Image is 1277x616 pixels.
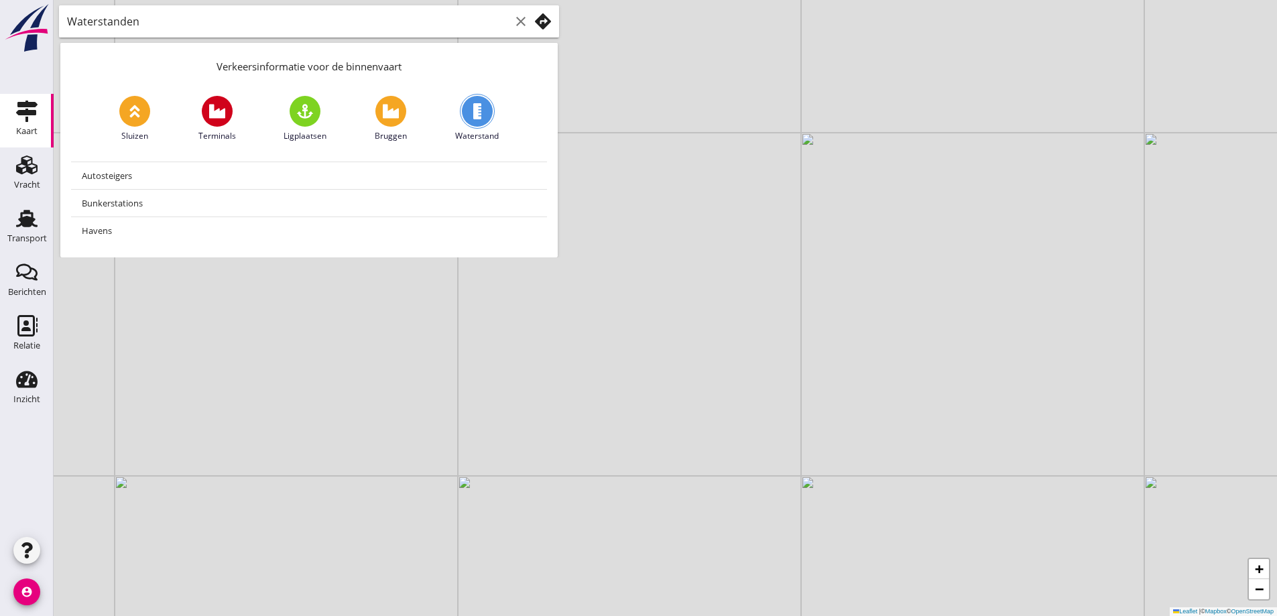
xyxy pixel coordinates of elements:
[1249,579,1269,599] a: Zoom out
[1255,560,1264,577] span: +
[455,96,499,142] a: Waterstand
[13,578,40,605] i: account_circle
[67,11,510,32] input: Zoek faciliteit
[60,43,558,85] div: Verkeersinformatie voor de binnenvaart
[513,13,529,29] i: clear
[13,341,40,350] div: Relatie
[1231,608,1274,615] a: OpenStreetMap
[455,130,499,142] span: Waterstand
[375,130,407,142] span: Bruggen
[121,130,148,142] span: Sluizen
[1170,607,1277,616] div: © ©
[1249,559,1269,579] a: Zoom in
[7,234,47,243] div: Transport
[8,288,46,296] div: Berichten
[375,96,407,142] a: Bruggen
[1205,608,1227,615] a: Mapbox
[3,3,51,53] img: logo-small.a267ee39.svg
[284,96,326,142] a: Ligplaatsen
[198,130,236,142] span: Terminals
[119,96,150,142] a: Sluizen
[1255,580,1264,597] span: −
[13,395,40,404] div: Inzicht
[82,168,536,184] div: Autosteigers
[16,127,38,135] div: Kaart
[14,180,40,189] div: Vracht
[284,130,326,142] span: Ligplaatsen
[198,96,236,142] a: Terminals
[1173,608,1197,615] a: Leaflet
[82,195,536,211] div: Bunkerstations
[1199,608,1201,615] span: |
[82,223,536,239] div: Havens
